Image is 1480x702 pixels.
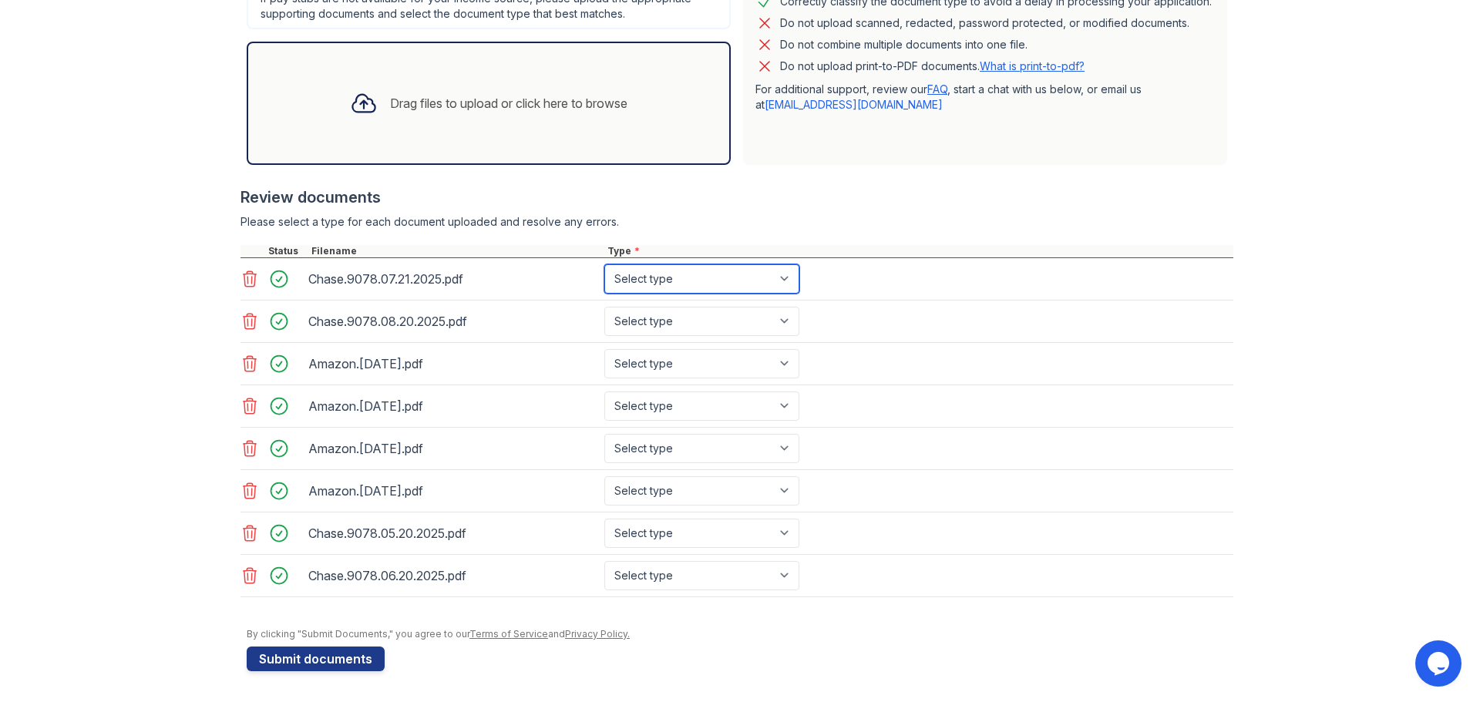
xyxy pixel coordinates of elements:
[780,59,1085,74] p: Do not upload print-to-PDF documents.
[308,479,598,503] div: Amazon.[DATE].pdf
[980,59,1085,72] a: What is print-to-pdf?
[240,214,1233,230] div: Please select a type for each document uploaded and resolve any errors.
[247,647,385,671] button: Submit documents
[308,267,598,291] div: Chase.9078.07.21.2025.pdf
[390,94,627,113] div: Drag files to upload or click here to browse
[1415,640,1465,687] iframe: chat widget
[308,309,598,334] div: Chase.9078.08.20.2025.pdf
[565,628,630,640] a: Privacy Policy.
[308,521,598,546] div: Chase.9078.05.20.2025.pdf
[780,14,1189,32] div: Do not upload scanned, redacted, password protected, or modified documents.
[780,35,1028,54] div: Do not combine multiple documents into one file.
[247,628,1233,640] div: By clicking "Submit Documents," you agree to our and
[308,436,598,461] div: Amazon.[DATE].pdf
[604,245,1233,257] div: Type
[308,563,598,588] div: Chase.9078.06.20.2025.pdf
[240,186,1233,208] div: Review documents
[308,245,604,257] div: Filename
[765,98,943,111] a: [EMAIL_ADDRESS][DOMAIN_NAME]
[308,394,598,418] div: Amazon.[DATE].pdf
[927,82,947,96] a: FAQ
[469,628,548,640] a: Terms of Service
[755,82,1215,113] p: For additional support, review our , start a chat with us below, or email us at
[308,351,598,376] div: Amazon.[DATE].pdf
[265,245,308,257] div: Status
